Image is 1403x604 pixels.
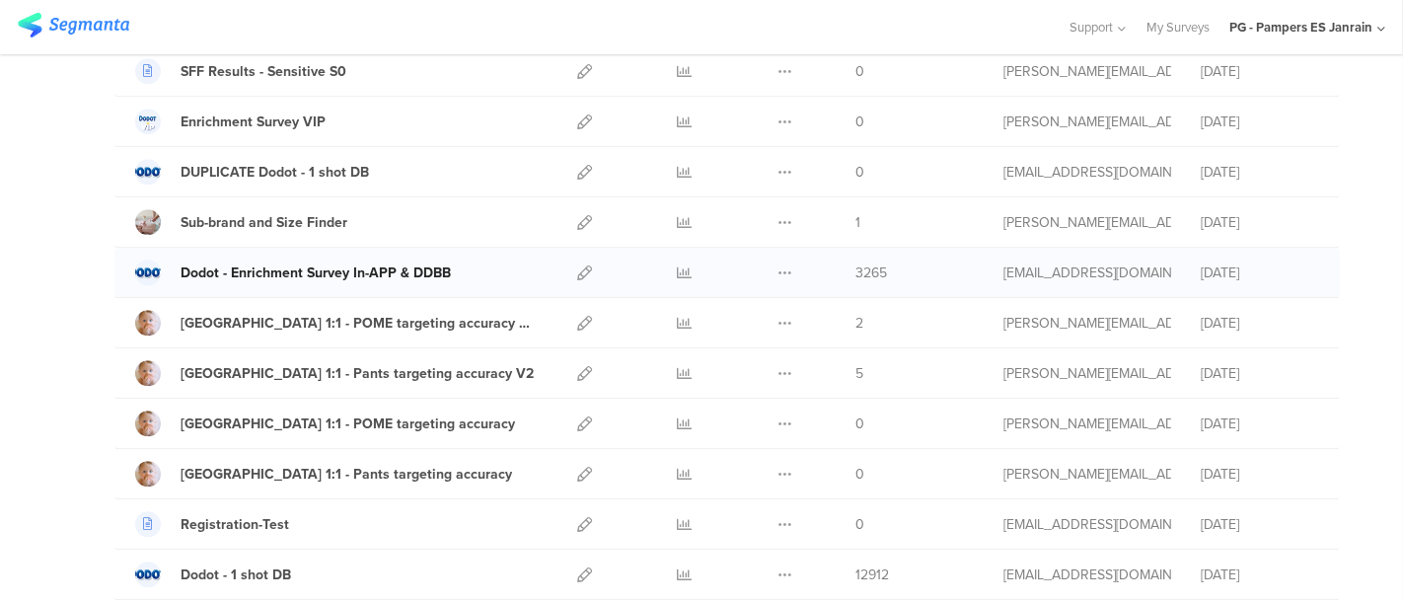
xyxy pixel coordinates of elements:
div: [DATE] [1201,464,1319,485]
span: 0 [855,514,864,535]
div: laporta.a@pg.com [1003,464,1171,485]
a: DUPLICATE Dodot - 1 shot DB [135,159,369,185]
a: Dodot - 1 shot DB [135,562,291,587]
div: [DATE] [1201,565,1319,585]
a: Dodot - Enrichment Survey In-APP & DDBB [135,260,451,285]
div: Spain 1:1 - POME targeting accuracy V2 [181,313,534,334]
div: [DATE] [1201,162,1319,183]
span: 12912 [855,565,889,585]
span: 1 [855,212,860,233]
span: 0 [855,61,864,82]
div: Dodot - Enrichment Survey In-APP & DDBB [181,263,451,283]
a: Enrichment Survey VIP [135,109,326,134]
span: 0 [855,464,864,485]
div: povoas.a@pg.com [1003,263,1171,283]
div: Dodot - 1 shot DB [181,565,291,585]
span: Support [1071,18,1114,37]
div: SFF Results - Sensitive S0 [181,61,346,82]
a: [GEOGRAPHIC_DATA] 1:1 - POME targeting accuracy [135,411,515,436]
a: [GEOGRAPHIC_DATA] 1:1 - POME targeting accuracy V2 [135,310,534,336]
span: 0 [855,162,864,183]
a: Sub-brand and Size Finder [135,209,347,235]
a: SFF Results - Sensitive S0 [135,58,346,84]
div: ricco.s@pg.com [1003,162,1171,183]
div: [DATE] [1201,263,1319,283]
div: DUPLICATE Dodot - 1 shot DB [181,162,369,183]
div: moreno.a.6@pg.com [1003,61,1171,82]
a: [GEOGRAPHIC_DATA] 1:1 - Pants targeting accuracy V2 [135,360,534,386]
div: Enrichment Survey VIP [181,112,326,132]
div: faris.sheikhoossain@proximitybbdo.fr [1003,514,1171,535]
span: 5 [855,363,863,384]
div: [DATE] [1201,61,1319,82]
div: Sub-brand and Size Finder [181,212,347,233]
img: segmanta logo [18,13,129,38]
div: Spain 1:1 - Pants targeting accuracy [181,464,512,485]
div: [DATE] [1201,212,1319,233]
div: laporta.a@pg.com [1003,363,1171,384]
div: moreno.a.6@pg.com [1003,212,1171,233]
span: 0 [855,414,864,434]
div: laporta.a@pg.com [1003,313,1171,334]
div: Registration-Test [181,514,289,535]
span: 3265 [855,263,887,283]
div: escario.m@pg.com [1003,565,1171,585]
div: Spain 1:1 - POME targeting accuracy [181,414,515,434]
div: PG - Pampers ES Janrain [1229,18,1372,37]
div: Spain 1:1 - Pants targeting accuracy V2 [181,363,534,384]
div: [DATE] [1201,112,1319,132]
div: [DATE] [1201,363,1319,384]
div: [DATE] [1201,514,1319,535]
span: 2 [855,313,863,334]
div: [DATE] [1201,414,1319,434]
div: moreno.a.6@pg.com [1003,112,1171,132]
a: [GEOGRAPHIC_DATA] 1:1 - Pants targeting accuracy [135,461,512,487]
div: [DATE] [1201,313,1319,334]
span: 0 [855,112,864,132]
a: Registration-Test [135,511,289,537]
div: laporta.a@pg.com [1003,414,1171,434]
